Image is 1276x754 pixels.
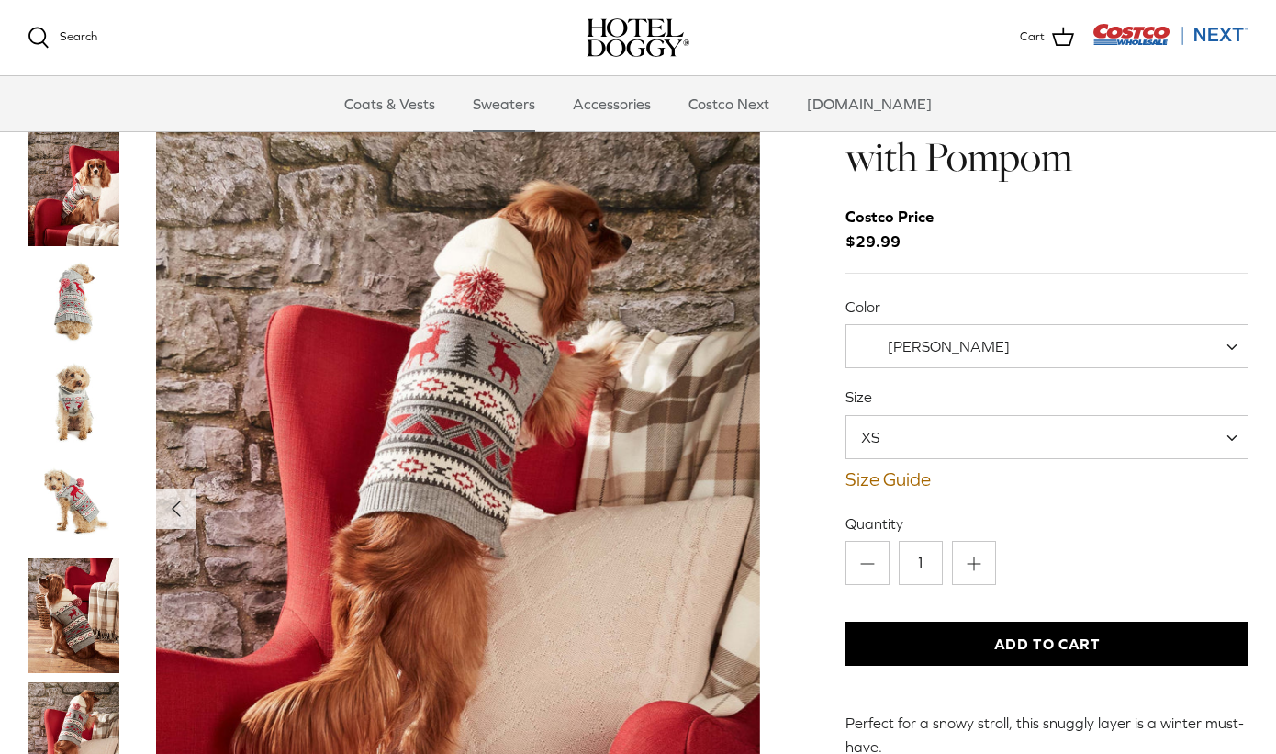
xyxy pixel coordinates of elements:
span: [PERSON_NAME] [888,338,1010,354]
label: Quantity [845,513,1248,534]
a: Search [28,27,97,49]
a: Thumbnail Link [28,558,119,673]
a: [DOMAIN_NAME] [790,76,948,131]
span: XS [846,427,916,447]
a: Coats & Vests [328,76,452,131]
span: Search [60,29,97,43]
a: Accessories [556,76,667,131]
label: Size [845,387,1248,407]
a: Size Guide [845,468,1248,490]
a: Thumbnail Link [28,356,119,448]
a: Thumbnail Link [28,131,119,246]
a: Cart [1020,26,1074,50]
img: Costco Next [1092,23,1248,46]
a: Thumbnail Link [28,457,119,549]
span: Vanilla Ice [846,337,1047,356]
div: Costco Price [845,205,934,230]
span: Vanilla Ice [845,324,1248,368]
h1: Hotel [GEOGRAPHIC_DATA] with Pompom [845,28,1248,183]
a: hoteldoggy.com hoteldoggycom [587,18,689,57]
button: Add to Cart [845,622,1248,666]
input: Quantity [899,541,943,585]
img: hoteldoggycom [587,18,689,57]
span: XS [845,415,1248,459]
a: Visit Costco Next [1092,35,1248,49]
a: Sweaters [456,76,552,131]
button: Previous [156,489,196,529]
a: Thumbnail Link [28,255,119,347]
a: Costco Next [672,76,786,131]
label: Color [845,297,1248,317]
span: Cart [1020,28,1045,47]
span: $29.99 [845,205,952,254]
